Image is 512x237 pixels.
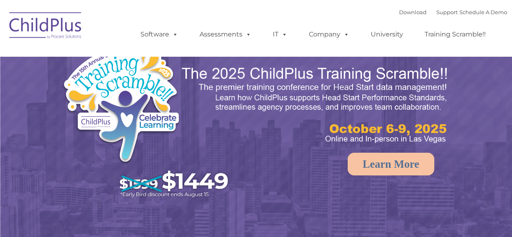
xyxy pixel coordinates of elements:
[399,9,507,15] font: |
[436,9,458,15] a: Support
[363,26,411,43] a: University
[399,9,427,15] a: Download
[132,26,186,43] a: Software
[459,9,507,15] a: Schedule A Demo
[5,6,86,47] img: ChildPlus by Procare Solutions
[301,26,357,43] a: Company
[265,26,295,43] a: IT
[348,153,434,175] a: Learn More
[191,26,259,43] a: Assessments
[416,26,494,43] a: Training Scramble!!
